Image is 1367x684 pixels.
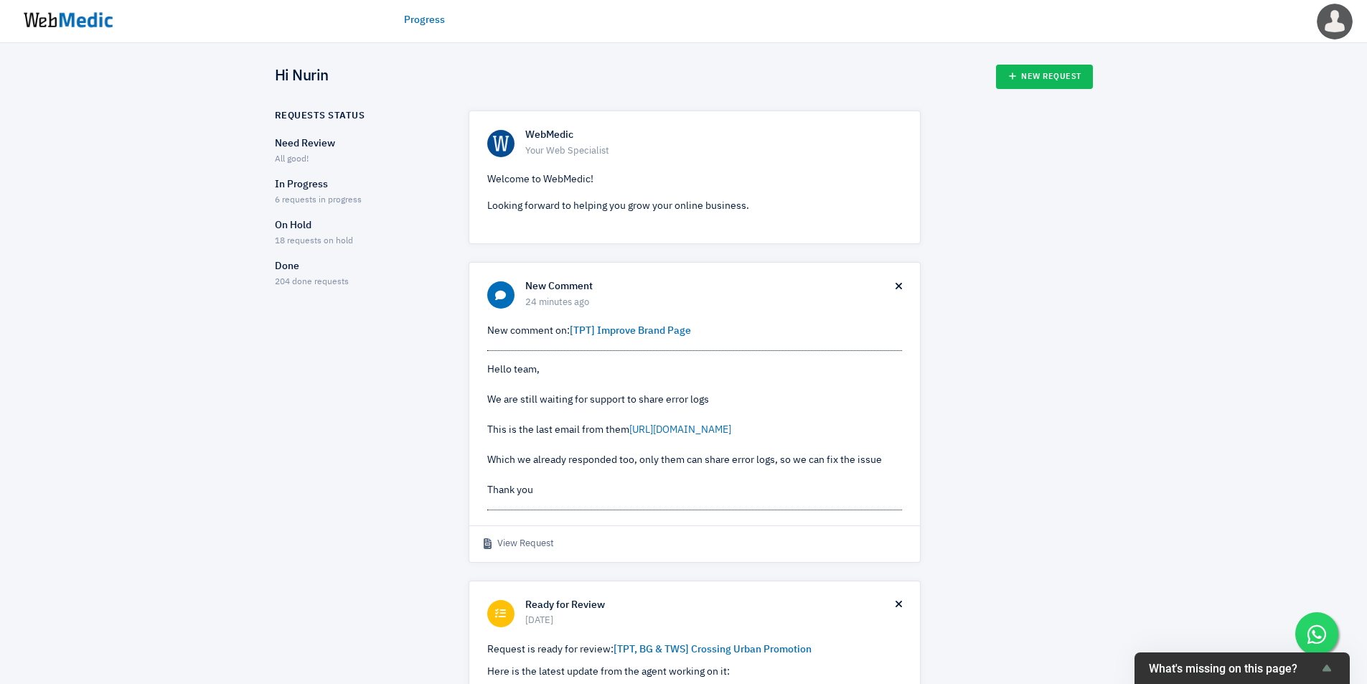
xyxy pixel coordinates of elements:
p: Need Review [275,136,443,151]
p: Welcome to WebMedic! [487,172,902,187]
h4: Hi Nurin [275,67,329,86]
span: 204 done requests [275,278,349,286]
span: Your Web Specialist [525,144,902,159]
p: Looking forward to helping you grow your online business. [487,199,902,214]
a: View Request [484,537,554,551]
p: On Hold [275,218,443,233]
p: New comment on: [487,324,902,339]
span: 6 requests in progress [275,196,362,205]
h6: New Comment [525,281,896,294]
a: New Request [996,65,1093,89]
p: In Progress [275,177,443,192]
h6: WebMedic [525,129,902,142]
a: [TPT] Improve Brand Page [570,326,691,336]
p: Request is ready for review: [487,642,902,657]
span: All good! [275,155,309,164]
span: What's missing on this page? [1149,662,1318,675]
span: 24 minutes ago [525,296,896,310]
p: Here is the latest update from the agent working on it: [487,665,902,680]
h6: Ready for Review [525,599,896,612]
a: [URL][DOMAIN_NAME] [629,425,731,435]
a: [TPT, BG & TWS] Crossing Urban Promotion [614,645,812,655]
span: [DATE] [525,614,896,628]
button: Show survey - What's missing on this page? [1149,660,1335,677]
span: 18 requests on hold [275,237,353,245]
p: Done [275,259,443,274]
span: Hello team, We are still waiting for support to share error logs This is the last email from them... [487,324,902,510]
a: Progress [404,13,445,28]
h6: Requests Status [275,111,365,122]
